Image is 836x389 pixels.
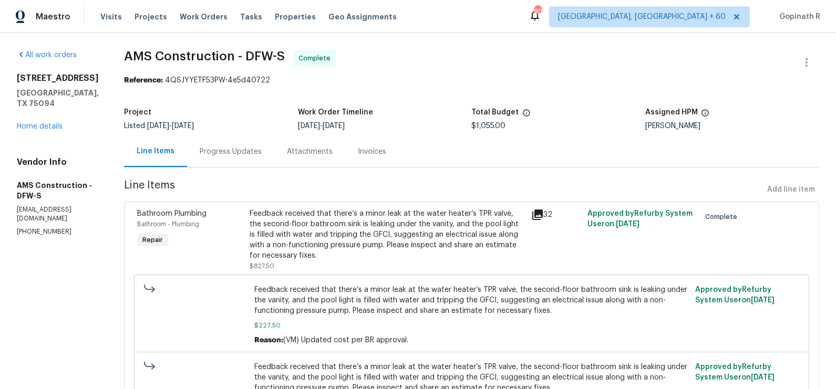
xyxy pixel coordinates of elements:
div: 4QSJYYETF53PW-4e5d40722 [124,75,819,86]
div: [PERSON_NAME] [645,122,819,130]
h5: [GEOGRAPHIC_DATA], TX 75094 [17,88,99,109]
div: Line Items [137,146,174,156]
div: Invoices [358,146,386,157]
span: Feedback received that there’s a minor leak at the water heater’s TPR valve, the second-floor bat... [254,285,689,316]
span: The total cost of line items that have been proposed by Opendoor. This sum includes line items th... [522,109,531,122]
span: Geo Assignments [328,12,397,22]
div: 809 [534,6,541,17]
span: The hpm assigned to this work order. [701,109,709,122]
div: Progress Updates [200,146,262,157]
b: Reference: [124,77,163,84]
h5: Project [124,109,151,116]
span: Reason: [254,337,283,344]
span: $827.50 [250,263,274,269]
h5: Work Order Timeline [298,109,373,116]
span: Bathroom Plumbing [137,210,207,217]
h5: Total Budget [472,109,519,116]
span: Visits [100,12,122,22]
div: Attachments [287,146,333,157]
p: [PHONE_NUMBER] [17,227,99,236]
span: Approved by Refurby System User on [695,363,775,381]
span: Approved by Refurby System User on [587,210,693,228]
div: Feedback received that there’s a minor leak at the water heater’s TPR valve, the second-floor bat... [250,208,524,261]
a: All work orders [17,51,77,59]
h5: Assigned HPM [645,109,698,116]
span: (VM) Updated cost per BR approval. [283,337,408,344]
span: [DATE] [616,220,639,228]
span: Gopinath R [775,12,820,22]
span: [DATE] [172,122,194,130]
span: Tasks [240,13,262,20]
div: 32 [531,208,581,221]
span: [DATE] [147,122,169,130]
span: Maestro [36,12,70,22]
span: Properties [275,12,316,22]
span: Line Items [124,180,763,199]
span: Projects [135,12,167,22]
a: Home details [17,123,63,130]
span: AMS Construction - DFW-S [124,50,285,62]
span: Bathroom - Plumbing [137,221,199,227]
span: Complete [298,53,335,64]
h2: [STREET_ADDRESS] [17,73,99,83]
span: $227.50 [254,320,689,331]
span: [DATE] [298,122,320,130]
span: Listed [124,122,194,130]
span: Work Orders [180,12,228,22]
h5: AMS Construction - DFW-S [17,180,99,201]
span: [DATE] [751,297,775,304]
span: Repair [138,235,167,245]
span: [GEOGRAPHIC_DATA], [GEOGRAPHIC_DATA] + 60 [558,12,726,22]
span: [DATE] [323,122,345,130]
span: - [298,122,345,130]
span: Complete [705,212,741,222]
span: Approved by Refurby System User on [695,286,775,304]
h4: Vendor Info [17,157,99,167]
p: [EMAIL_ADDRESS][DOMAIN_NAME] [17,205,99,223]
span: - [147,122,194,130]
span: $1,055.00 [472,122,506,130]
span: [DATE] [751,374,775,381]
